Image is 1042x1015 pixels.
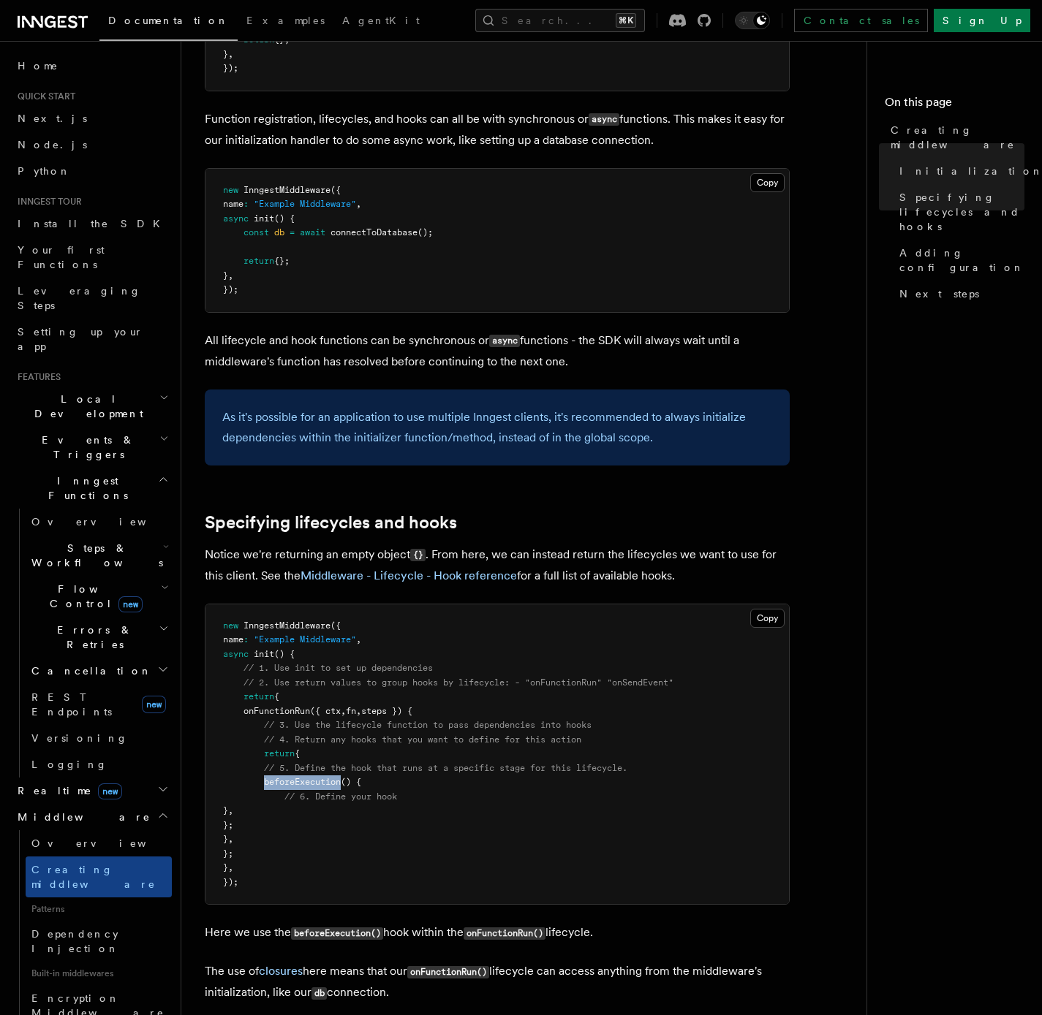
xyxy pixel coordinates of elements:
[12,196,82,208] span: Inngest tour
[361,706,412,716] span: steps }) {
[274,649,295,659] span: () {
[228,805,233,816] span: ,
[31,516,182,528] span: Overview
[31,837,182,849] span: Overview
[223,877,238,887] span: });
[254,649,274,659] span: init
[356,634,361,645] span: ,
[899,246,1024,275] span: Adding configuration
[26,751,172,778] a: Logging
[26,830,172,856] a: Overview
[291,927,383,940] code: beforeExecution()
[223,634,243,645] span: name
[205,961,790,1003] p: The use of here means that our lifecycle can access anything from the middleware's initialization...
[254,634,356,645] span: "Example Middleware"
[18,165,71,177] span: Python
[223,49,228,59] span: }
[18,218,169,229] span: Install the SDK
[26,856,172,897] a: Creating middleware
[342,15,420,26] span: AgentKit
[12,783,122,798] span: Realtime
[18,285,141,311] span: Leveraging Steps
[12,105,172,132] a: Next.js
[407,966,489,978] code: onFunctionRun()
[12,278,172,319] a: Leveraging Steps
[18,244,105,270] span: Your first Functions
[243,634,249,645] span: :
[31,928,119,954] span: Dependency Injection
[223,270,228,281] span: }
[259,964,303,978] a: closures
[264,720,592,730] span: // 3. Use the lifecycle function to pass dependencies into hooks
[12,804,172,830] button: Middleware
[243,691,274,702] span: return
[26,962,172,985] span: Built-in middlewares
[26,535,172,576] button: Steps & Workflows
[99,4,238,41] a: Documentation
[274,213,295,224] span: () {
[223,620,238,631] span: new
[331,227,418,237] span: connectToDatabase
[290,227,295,237] span: =
[228,270,233,281] span: ,
[18,58,58,73] span: Home
[12,237,172,278] a: Your first Functions
[26,576,172,617] button: Flow Controlnew
[26,623,159,652] span: Errors & Retries
[341,777,361,787] span: () {
[254,213,274,224] span: init
[331,185,341,195] span: ({
[118,596,143,612] span: new
[894,240,1024,281] a: Adding configuration
[12,53,172,79] a: Home
[264,734,581,745] span: // 4. Return any hooks that you want to define for this action
[18,139,87,151] span: Node.js
[12,386,172,427] button: Local Development
[26,897,172,921] span: Patterns
[228,862,233,873] span: ,
[589,113,619,126] code: async
[26,509,172,535] a: Overview
[295,748,300,759] span: {
[31,732,128,744] span: Versioning
[331,620,341,631] span: ({
[418,227,433,237] span: ();
[312,987,327,1000] code: db
[735,12,770,29] button: Toggle dark mode
[12,158,172,184] a: Python
[12,210,172,237] a: Install the SDK
[108,15,229,26] span: Documentation
[26,658,172,684] button: Cancellation
[274,256,290,266] span: {};
[885,94,1024,117] h4: On this page
[899,286,979,301] span: Next steps
[26,582,161,611] span: Flow Control
[264,748,295,759] span: return
[310,706,341,716] span: ({ ctx
[12,509,172,778] div: Inngest Functions
[12,371,61,383] span: Features
[243,706,310,716] span: onFunctionRun
[223,834,228,844] span: }
[12,319,172,360] a: Setting up your app
[264,763,627,773] span: // 5. Define the hook that runs at a specific stage for this lifecycle.
[26,541,163,570] span: Steps & Workflows
[264,777,341,787] span: beforeExecution
[750,173,785,192] button: Copy
[12,427,172,468] button: Events & Triggers
[284,791,397,802] span: // 6. Define your hook
[246,15,325,26] span: Examples
[26,617,172,658] button: Errors & Retries
[12,778,172,804] button: Realtimenew
[243,677,673,688] span: // 2. Use return values to group hooks by lifecycle: - "onFunctionRun" "onSendEvent"
[223,820,233,830] span: };
[12,392,159,421] span: Local Development
[31,864,156,890] span: Creating middleware
[243,256,274,266] span: return
[475,9,645,32] button: Search...⌘K
[243,185,331,195] span: InngestMiddleware
[464,927,545,940] code: onFunctionRun()
[894,281,1024,307] a: Next steps
[301,569,517,582] a: Middleware - Lifecycle - Hook reference
[223,213,249,224] span: async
